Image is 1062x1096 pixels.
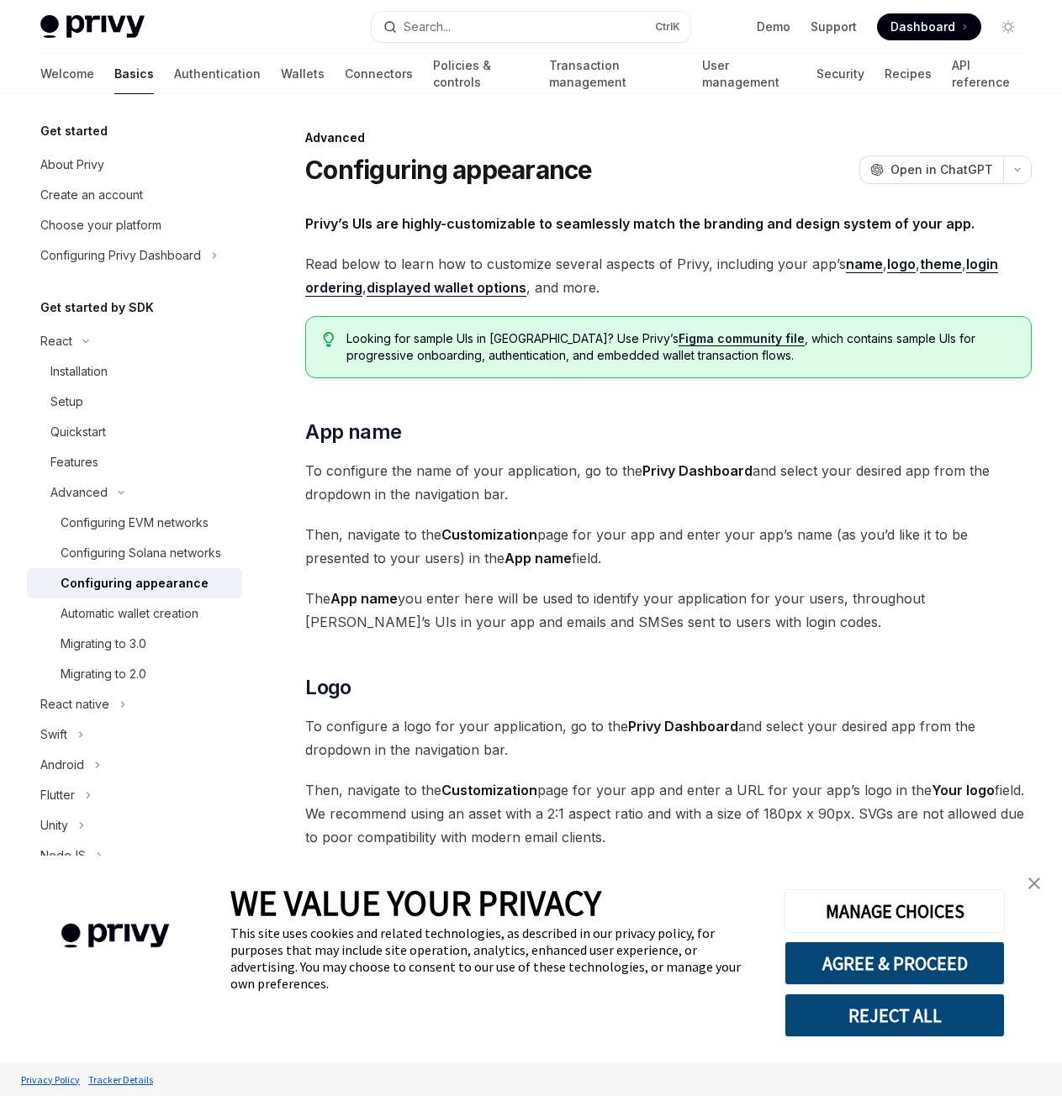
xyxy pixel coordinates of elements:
[40,15,145,39] img: light logo
[17,1065,84,1094] a: Privacy Policy
[40,725,67,745] div: Swift
[50,392,83,412] div: Setup
[628,718,738,735] strong: Privy Dashboard
[877,13,981,40] a: Dashboard
[887,256,916,273] a: logo
[859,155,1003,184] button: Open in ChatGPT
[281,54,325,94] a: Wallets
[61,664,146,684] div: Migrating to 2.0
[885,54,932,94] a: Recipes
[27,210,242,240] a: Choose your platform
[920,256,962,273] a: theme
[40,185,143,205] div: Create an account
[40,331,72,351] div: React
[50,452,98,472] div: Features
[305,155,593,185] h1: Configuring appearance
[305,674,351,701] span: Logo
[346,330,1014,364] span: Looking for sample UIs in [GEOGRAPHIC_DATA]? Use Privy’s , which contains sample UIs for progress...
[1028,877,1040,889] img: close banner
[702,54,796,94] a: User management
[305,129,1032,146] div: Advanced
[174,54,261,94] a: Authentication
[61,634,146,654] div: Migrating to 3.0
[505,550,572,566] strong: App name
[441,782,537,798] strong: Customization
[932,782,995,798] strong: Your logo
[27,810,242,840] button: Toggle Unity section
[27,780,242,810] button: Toggle Flutter section
[655,20,680,34] span: Ctrl K
[230,925,759,992] div: This site uses cookies and related technologies, as described in our privacy policy, for purposes...
[27,538,242,568] a: Configuring Solana networks
[40,815,68,835] div: Unity
[785,941,1005,985] button: AGREE & PROCEED
[305,714,1032,761] span: To configure a logo for your application, go to the and select your desired app from the dropdown...
[27,447,242,477] a: Features
[27,689,242,719] button: Toggle React native section
[27,326,242,356] button: Toggle React section
[345,54,413,94] a: Connectors
[785,993,1005,1037] button: REJECT ALL
[995,13,1022,40] button: Toggle dark mode
[785,889,1005,933] button: MANAGE CHOICES
[890,18,955,35] span: Dashboard
[27,568,242,598] a: Configuring appearance
[27,659,242,689] a: Migrating to 2.0
[27,750,242,780] button: Toggle Android section
[50,482,108,503] div: Advanced
[367,279,526,297] a: displayed wallet options
[952,54,1022,94] a: API reference
[642,462,753,479] strong: Privy Dashboard
[757,18,790,35] a: Demo
[40,785,75,805] div: Flutter
[27,629,242,659] a: Migrating to 3.0
[40,245,201,266] div: Configuring Privy Dashboard
[549,54,682,94] a: Transaction management
[40,215,161,235] div: Choose your platform
[61,573,209,593] div: Configuring appearance
[679,331,805,346] a: Figma community file
[84,1065,157,1094] a: Tracker Details
[330,590,398,607] strong: App name
[27,387,242,417] a: Setup
[305,523,1032,570] span: Then, navigate to the page for your app and enter your app’s name (as you’d like it to be present...
[441,526,537,543] strong: Customization
[40,846,86,866] div: NodeJS
[27,598,242,629] a: Automatic wallet creation
[40,694,109,714] div: React native
[114,54,154,94] a: Basics
[27,719,242,750] button: Toggle Swift section
[305,587,1032,634] span: The you enter here will be used to identify your application for your users, throughout [PERSON_N...
[404,17,451,37] div: Search...
[50,422,106,442] div: Quickstart
[305,778,1032,849] span: Then, navigate to the page for your app and enter a URL for your app’s logo in the field. We reco...
[305,419,401,445] span: App name
[27,417,242,447] a: Quickstart
[40,54,94,94] a: Welcome
[811,18,857,35] a: Support
[61,513,209,533] div: Configuring EVM networks
[305,252,1032,299] span: Read below to learn how to customize several aspects of Privy, including your app’s , , , , , and...
[27,477,242,508] button: Toggle Advanced section
[61,603,198,624] div: Automatic wallet creation
[27,840,242,871] button: Toggle NodeJS section
[433,54,529,94] a: Policies & controls
[27,150,242,180] a: About Privy
[40,755,84,775] div: Android
[61,543,221,563] div: Configuring Solana networks
[323,332,335,347] svg: Tip
[1017,867,1051,900] a: close banner
[27,240,242,271] button: Toggle Configuring Privy Dashboard section
[305,215,975,232] strong: Privy’s UIs are highly-customizable to seamlessly match the branding and design system of your app.
[25,899,205,972] img: company logo
[305,459,1032,506] span: To configure the name of your application, go to the and select your desired app from the dropdow...
[846,256,883,273] a: name
[40,121,108,141] h5: Get started
[27,508,242,538] a: Configuring EVM networks
[50,361,108,382] div: Installation
[230,881,601,925] span: WE VALUE YOUR PRIVACY
[27,356,242,387] a: Installation
[890,161,993,178] span: Open in ChatGPT
[816,54,864,94] a: Security
[40,298,154,318] h5: Get started by SDK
